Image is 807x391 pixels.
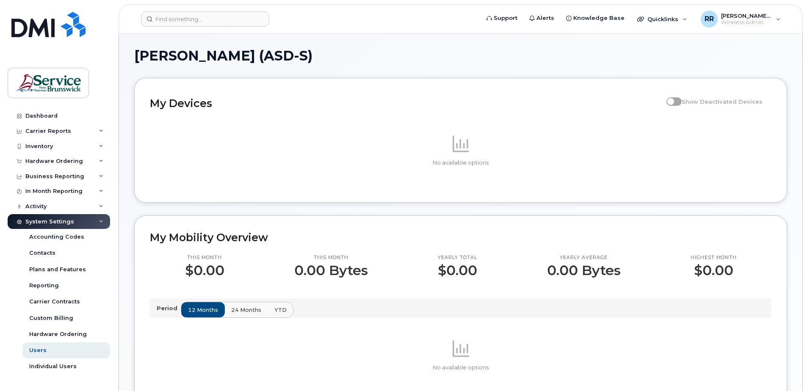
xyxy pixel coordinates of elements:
[294,263,368,278] p: 0.00 Bytes
[547,263,621,278] p: 0.00 Bytes
[231,306,261,314] span: 24 months
[134,50,312,62] span: [PERSON_NAME] (ASD-S)
[150,364,771,372] p: No available options
[691,263,737,278] p: $0.00
[438,263,477,278] p: $0.00
[691,254,737,261] p: Highest month
[547,254,621,261] p: Yearly average
[150,159,771,167] p: No available options
[438,254,477,261] p: Yearly total
[157,304,181,312] p: Period
[185,254,224,261] p: This month
[274,306,287,314] span: YTD
[185,263,224,278] p: $0.00
[682,98,763,105] span: Show Deactivated Devices
[150,97,662,110] h2: My Devices
[666,94,673,100] input: Show Deactivated Devices
[150,231,771,244] h2: My Mobility Overview
[294,254,368,261] p: This month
